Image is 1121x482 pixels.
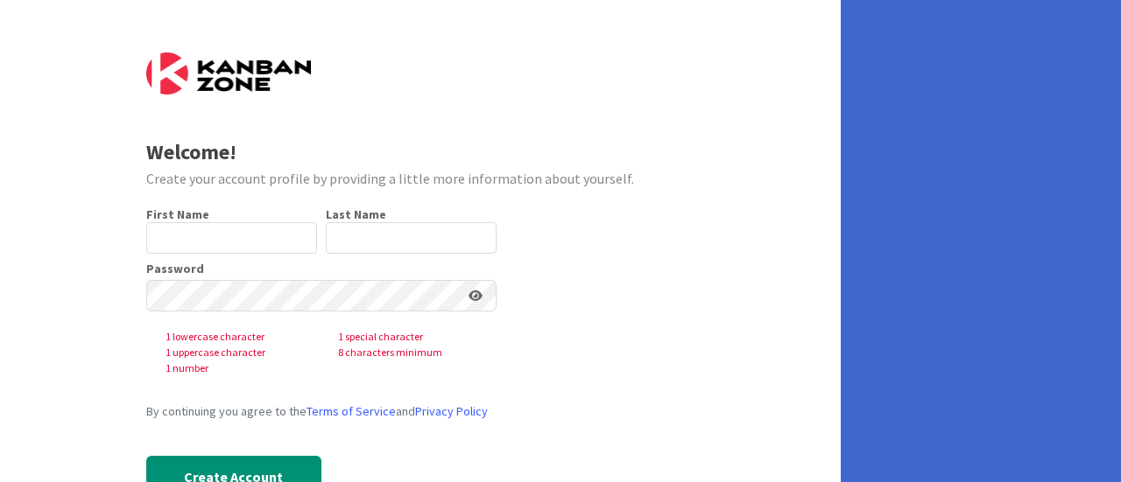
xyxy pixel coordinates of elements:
[152,329,324,345] span: 1 lowercase character
[146,206,209,222] label: First Name
[324,345,497,360] span: 8 characters minimum
[152,345,324,360] span: 1 uppercase character
[146,168,695,189] div: Create your account profile by providing a little more information about yourself.
[415,403,488,419] a: Privacy Policy
[146,262,204,275] label: Password
[146,136,695,168] div: Welcome!
[146,402,497,421] div: By continuing you agree to the and
[307,403,396,419] a: Terms of Service
[152,360,324,376] span: 1 number
[146,52,311,94] img: Kanban Zone
[324,329,497,345] span: 1 special character
[326,206,386,222] label: Last Name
